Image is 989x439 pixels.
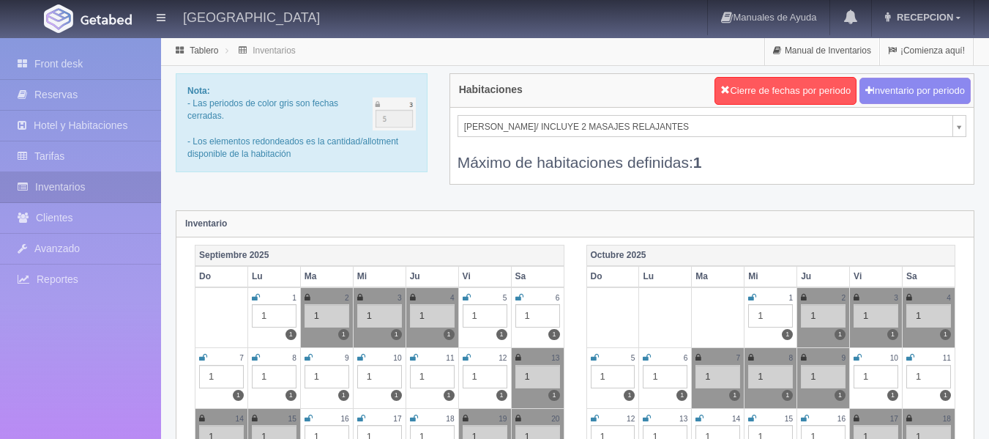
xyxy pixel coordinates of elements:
[252,365,296,388] div: 1
[239,354,244,362] small: 7
[887,329,898,340] label: 1
[391,390,402,401] label: 1
[744,266,797,287] th: Mi
[841,354,846,362] small: 9
[496,329,507,340] label: 1
[499,354,507,362] small: 12
[785,415,793,423] small: 15
[548,329,559,340] label: 1
[81,14,132,25] img: Getabed
[890,354,898,362] small: 10
[695,365,740,388] div: 1
[789,354,794,362] small: 8
[305,304,349,328] div: 1
[515,365,560,388] div: 1
[410,304,455,328] div: 1
[679,415,687,423] small: 13
[187,86,210,96] b: Nota:
[285,390,296,401] label: 1
[556,294,560,302] small: 6
[947,294,951,302] small: 4
[458,137,966,173] div: Máximo de habitaciones definidas:
[236,415,244,423] small: 14
[499,415,507,423] small: 19
[233,390,244,401] label: 1
[693,154,702,171] b: 1
[345,354,349,362] small: 9
[782,329,793,340] label: 1
[748,365,793,388] div: 1
[391,329,402,340] label: 1
[444,390,455,401] label: 1
[692,266,744,287] th: Ma
[185,218,227,229] strong: Inventario
[515,304,560,328] div: 1
[906,304,951,328] div: 1
[446,354,454,362] small: 11
[548,390,559,401] label: 1
[940,329,951,340] label: 1
[591,365,635,388] div: 1
[736,354,741,362] small: 7
[903,266,955,287] th: Sa
[458,115,966,137] a: [PERSON_NAME]/ INCLUYE 2 MASAJES RELAJANTES
[801,365,846,388] div: 1
[835,390,846,401] label: 1
[463,365,507,388] div: 1
[639,266,692,287] th: Lu
[338,329,349,340] label: 1
[676,390,687,401] label: 1
[837,415,846,423] small: 16
[765,37,879,65] a: Manual de Inventarios
[340,415,348,423] small: 16
[345,294,349,302] small: 2
[398,294,402,302] small: 3
[444,329,455,340] label: 1
[887,390,898,401] label: 1
[511,266,564,287] th: Sa
[801,304,846,328] div: 1
[714,77,856,105] button: Cierre de fechas por periodo
[906,365,951,388] div: 1
[195,245,564,266] th: Septiembre 2025
[305,365,349,388] div: 1
[503,294,507,302] small: 5
[176,73,428,172] div: - Las periodos de color gris son fechas cerradas. - Los elementos redondeados es la cantidad/allo...
[943,415,951,423] small: 18
[393,354,401,362] small: 10
[406,266,458,287] th: Ju
[285,329,296,340] label: 1
[850,266,903,287] th: Vi
[496,390,507,401] label: 1
[729,390,740,401] label: 1
[410,365,455,388] div: 1
[880,37,973,65] a: ¡Comienza aquí!
[464,116,947,138] span: [PERSON_NAME]/ INCLUYE 2 MASAJES RELAJANTES
[732,415,740,423] small: 14
[353,266,406,287] th: Mi
[393,415,401,423] small: 17
[252,304,296,328] div: 1
[631,354,635,362] small: 5
[247,266,300,287] th: Lu
[835,329,846,340] label: 1
[357,304,402,328] div: 1
[841,294,846,302] small: 2
[789,294,794,302] small: 1
[859,78,971,105] button: Inventario por periodo
[797,266,850,287] th: Ju
[782,390,793,401] label: 1
[854,304,898,328] div: 1
[300,266,353,287] th: Ma
[890,415,898,423] small: 17
[943,354,951,362] small: 11
[643,365,687,388] div: 1
[940,390,951,401] label: 1
[446,415,454,423] small: 18
[195,266,248,287] th: Do
[44,4,73,33] img: Getabed
[624,390,635,401] label: 1
[183,7,320,26] h4: [GEOGRAPHIC_DATA]
[357,365,402,388] div: 1
[292,294,296,302] small: 1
